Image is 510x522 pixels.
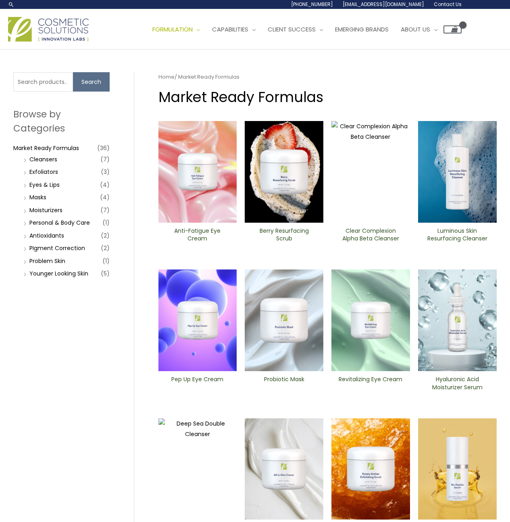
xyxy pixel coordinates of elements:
[102,217,110,228] span: (1)
[331,418,410,520] img: Amber Honey Cleansing Scrub
[13,107,110,135] h2: Browse by Categories
[252,227,316,242] h2: Berry Resurfacing Scrub
[146,17,206,42] a: Formulation
[101,230,110,241] span: (2)
[165,227,230,245] a: Anti-Fatigue Eye Cream
[13,144,79,152] a: Market Ready Formulas
[101,268,110,279] span: (5)
[425,376,490,391] h2: Hyaluronic Acid Moisturizer Serum
[338,227,403,245] a: Clear Complexion Alpha Beta ​Cleanser
[101,242,110,254] span: (2)
[338,376,403,394] a: Revitalizing ​Eye Cream
[13,72,73,92] input: Search products…
[338,227,403,242] h2: Clear Complexion Alpha Beta ​Cleanser
[100,205,110,216] span: (7)
[335,25,389,33] span: Emerging Brands
[425,227,490,242] h2: Luminous Skin Resurfacing ​Cleanser
[165,376,230,394] a: Pep Up Eye Cream
[29,206,62,214] a: Moisturizers
[425,376,490,394] a: Hyaluronic Acid Moisturizer Serum
[165,376,230,391] h2: Pep Up Eye Cream
[100,179,110,190] span: (4)
[158,121,237,223] img: Anti Fatigue Eye Cream
[268,25,316,33] span: Client Success
[100,154,110,165] span: (7)
[165,227,230,242] h2: Anti-Fatigue Eye Cream
[434,1,462,8] span: Contact Us
[425,227,490,245] a: Luminous Skin Resurfacing ​Cleanser
[102,255,110,267] span: (1)
[29,155,57,163] a: Cleansers
[252,376,316,394] a: Probiotic Mask
[291,1,333,8] span: [PHONE_NUMBER]
[97,142,110,154] span: (36)
[101,166,110,177] span: (3)
[158,73,175,81] a: Home
[418,121,497,223] img: Luminous Skin Resurfacing ​Cleanser
[418,269,497,371] img: Hyaluronic moisturizer Serum
[329,17,395,42] a: Emerging Brands
[158,87,497,107] h1: Market Ready Formulas
[29,181,60,189] a: Eyes & Lips
[8,17,89,42] img: Cosmetic Solutions Logo
[152,25,193,33] span: Formulation
[338,376,403,391] h2: Revitalizing ​Eye Cream
[29,219,90,227] a: Personal & Body Care
[140,17,462,42] nav: Site Navigation
[29,269,88,278] a: Younger Looking Skin
[245,121,323,223] img: Berry Resurfacing Scrub
[418,418,497,520] img: Bio-Peptide ​Serum
[245,269,323,371] img: Probiotic Mask
[443,25,462,33] a: View Shopping Cart, empty
[158,269,237,371] img: Pep Up Eye Cream
[331,121,410,223] img: Clear Complexion Alpha Beta ​Cleanser
[8,1,15,8] a: Search icon link
[29,168,58,176] a: Exfoliators
[343,1,424,8] span: [EMAIL_ADDRESS][DOMAIN_NAME]
[29,232,64,240] a: Antioxidants
[100,192,110,203] span: (4)
[401,25,430,33] span: About Us
[29,257,65,265] a: Problem Skin
[206,17,262,42] a: Capabilities
[395,17,443,42] a: About Us
[29,193,46,201] a: Masks
[212,25,248,33] span: Capabilities
[245,418,323,520] img: All In One Cream
[29,244,85,252] a: PIgment Correction
[262,17,329,42] a: Client Success
[73,72,110,92] button: Search
[252,227,316,245] a: Berry Resurfacing Scrub
[331,269,410,371] img: Revitalizing ​Eye Cream
[158,72,497,82] nav: Breadcrumb
[252,376,316,391] h2: Probiotic Mask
